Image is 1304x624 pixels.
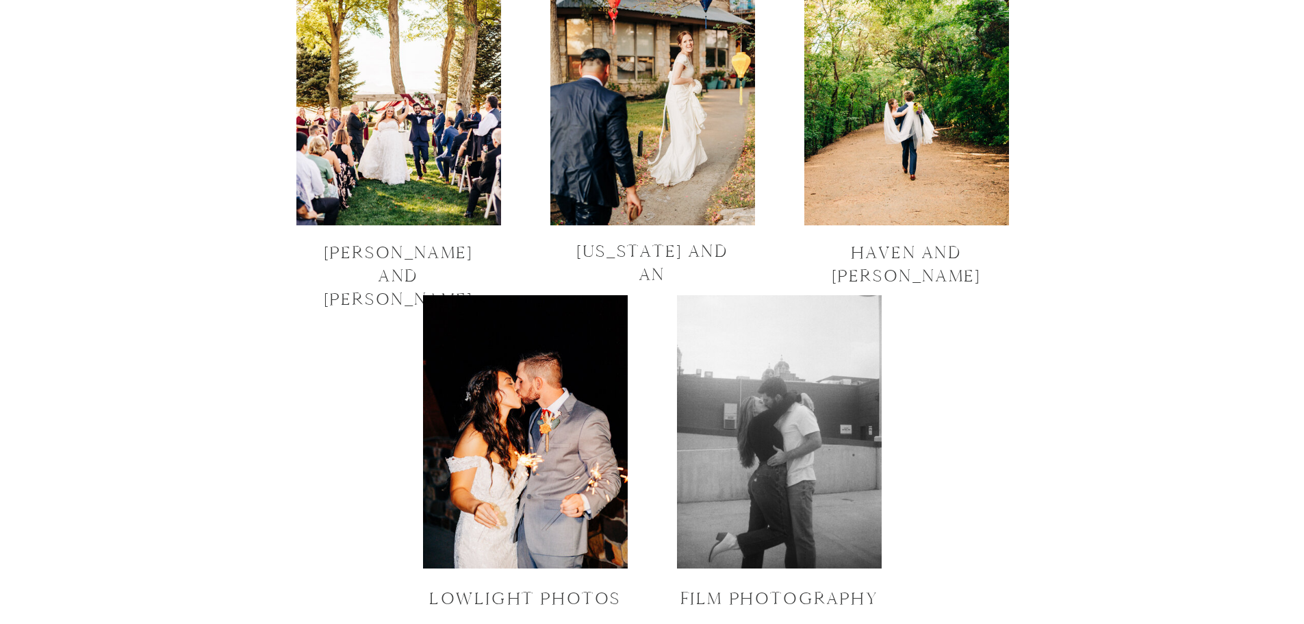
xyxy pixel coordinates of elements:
[311,241,487,261] a: [PERSON_NAME] and [PERSON_NAME]
[677,587,882,609] a: film photography
[804,241,1009,261] a: haven and [PERSON_NAME]
[423,587,628,609] a: lowlight photos
[566,240,739,261] a: [US_STATE] and an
